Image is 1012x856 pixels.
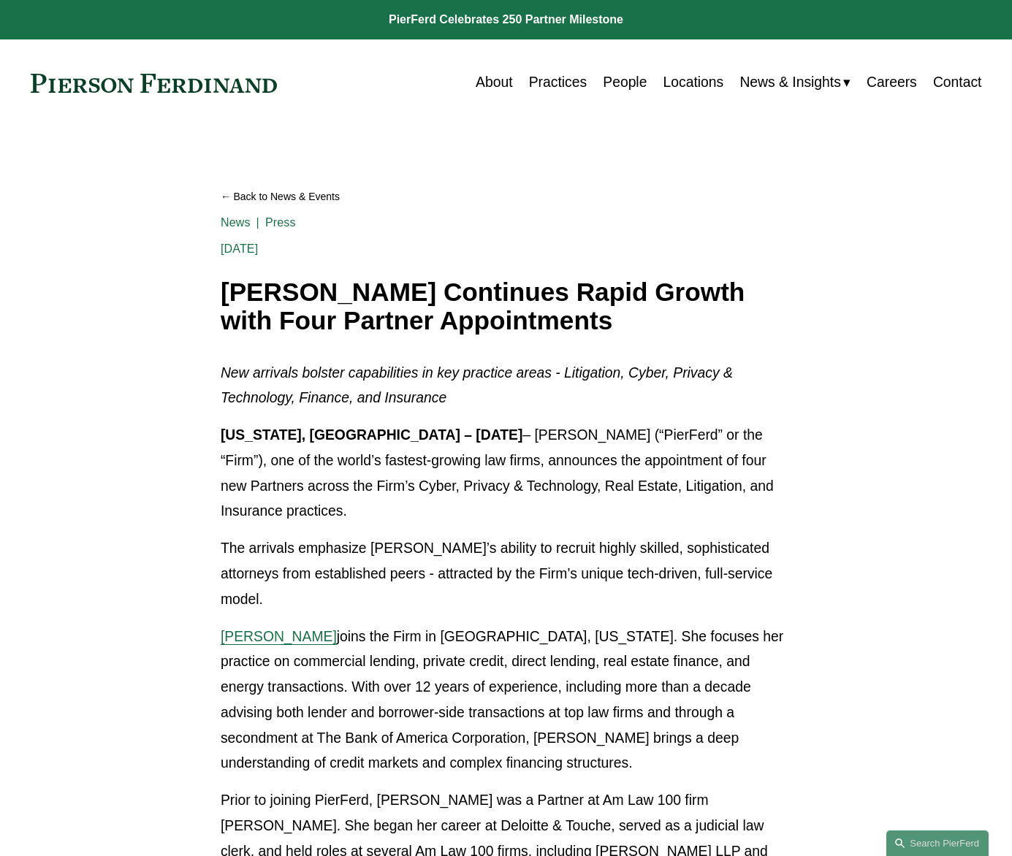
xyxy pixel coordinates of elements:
[221,184,791,210] a: Back to News & Events
[476,69,512,97] a: About
[265,216,296,229] a: Press
[221,624,791,777] p: joins the Firm in [GEOGRAPHIC_DATA], [US_STATE]. She focuses her practice on commercial lending, ...
[221,365,737,406] em: New arrivals bolster capabilities in key practice areas - Litigation, Cyber, Privacy & Technology...
[739,69,850,97] a: folder dropdown
[221,216,251,229] a: News
[529,69,587,97] a: Practices
[886,830,989,856] a: Search this site
[603,69,647,97] a: People
[221,278,791,335] h1: [PERSON_NAME] Continues Rapid Growth with Four Partner Appointments
[739,70,840,96] span: News & Insights
[933,69,982,97] a: Contact
[663,69,724,97] a: Locations
[221,427,522,443] strong: [US_STATE], [GEOGRAPHIC_DATA] – [DATE]
[221,242,258,255] span: [DATE]
[867,69,917,97] a: Careers
[221,536,791,612] p: The arrivals emphasize [PERSON_NAME]’s ability to recruit highly skilled, sophisticated attorneys...
[221,629,337,644] a: [PERSON_NAME]
[221,423,791,524] p: – [PERSON_NAME] (“PierFerd” or the “Firm”), one of the world’s fastest-growing law firms, announc...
